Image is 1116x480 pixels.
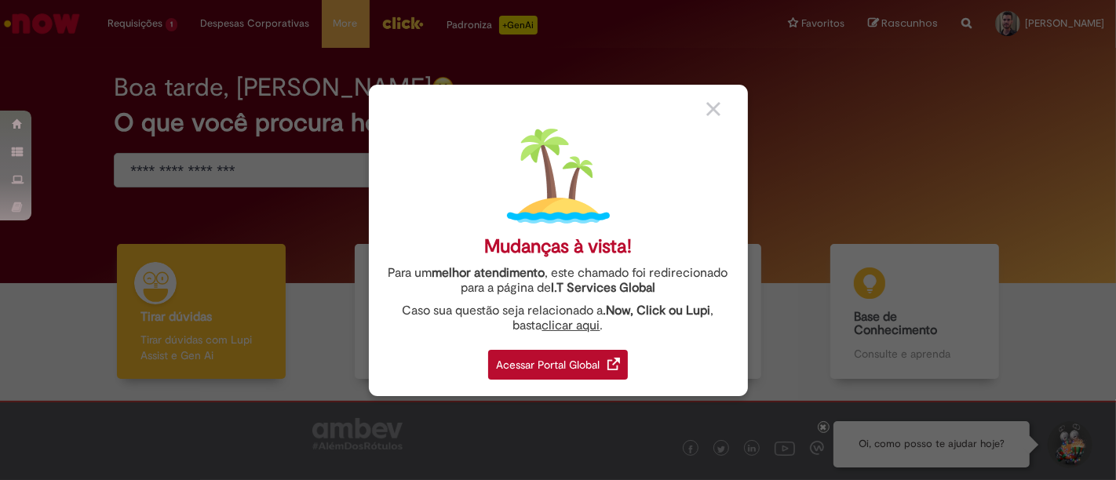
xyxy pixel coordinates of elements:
img: island.png [507,125,610,227]
img: close_button_grey.png [706,102,720,116]
strong: .Now, Click ou Lupi [604,303,711,318]
div: Mudanças à vista! [484,235,632,258]
div: Para um , este chamado foi redirecionado para a página de [381,266,736,296]
a: Acessar Portal Global [488,341,628,380]
a: clicar aqui [542,309,600,333]
strong: melhor atendimento [432,265,545,281]
img: redirect_link.png [607,358,620,370]
div: Caso sua questão seja relacionado a , basta . [381,304,736,333]
div: Acessar Portal Global [488,350,628,380]
a: I.T Services Global [551,271,655,296]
